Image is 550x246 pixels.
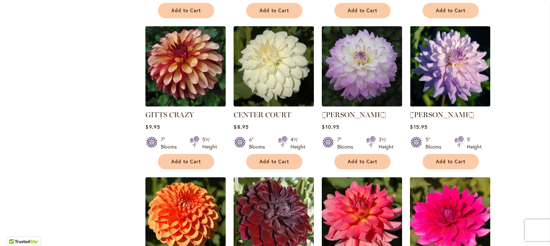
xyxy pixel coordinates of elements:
div: 5½' Height [202,136,217,150]
div: 7" Blooms [337,136,357,150]
span: Add to Cart [171,8,201,14]
img: JORDAN NICOLE [410,26,490,106]
a: [PERSON_NAME] [410,110,474,119]
span: Add to Cart [436,8,465,14]
span: Add to Cart [348,159,377,165]
img: Gitts Crazy [145,26,226,106]
a: CENTER COURT [234,101,314,108]
span: Add to Cart [436,159,465,165]
span: Add to Cart [348,8,377,14]
div: 6" Blooms [249,136,269,150]
a: Gitts Crazy [145,101,226,108]
a: GITTS CRAZY [145,110,194,119]
iframe: Launch Accessibility Center [5,220,26,241]
button: Add to Cart [158,3,214,18]
span: $10.95 [322,123,339,130]
a: JORDAN NICOLE [410,101,490,108]
img: MIKAYLA MIRANDA [322,26,402,106]
div: 4½' Height [290,136,305,150]
button: Add to Cart [246,3,302,18]
img: CENTER COURT [234,26,314,106]
span: Add to Cart [260,8,289,14]
a: MIKAYLA MIRANDA [322,101,402,108]
a: CENTER COURT [234,110,291,119]
a: [PERSON_NAME] [322,110,386,119]
span: Add to Cart [260,159,289,165]
div: 5" Blooms [425,136,446,150]
div: 5' Height [467,136,482,150]
div: 7" Blooms [161,136,181,150]
button: Add to Cart [334,154,391,169]
button: Add to Cart [423,154,479,169]
button: Add to Cart [423,3,479,18]
button: Add to Cart [246,154,302,169]
span: Add to Cart [171,159,201,165]
button: Add to Cart [158,154,214,169]
span: $8.95 [234,123,248,130]
span: $15.95 [410,123,427,130]
div: 3½' Height [379,136,393,150]
span: $9.95 [145,123,160,130]
button: Add to Cart [334,3,391,18]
